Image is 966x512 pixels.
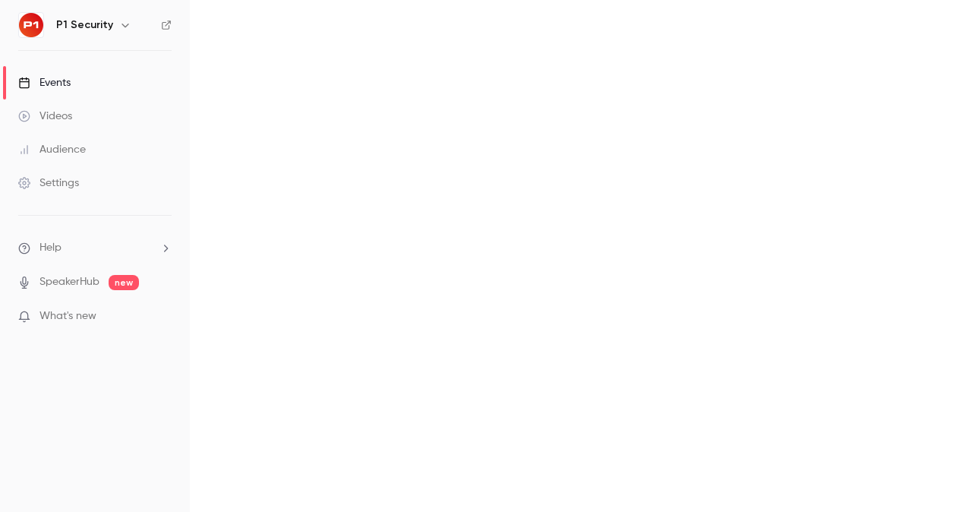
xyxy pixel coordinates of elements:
[18,240,172,256] li: help-dropdown-opener
[39,308,96,324] span: What's new
[56,17,113,33] h6: P1 Security
[18,109,72,124] div: Videos
[19,13,43,37] img: P1 Security
[18,75,71,90] div: Events
[39,274,99,290] a: SpeakerHub
[39,240,62,256] span: Help
[18,175,79,191] div: Settings
[18,142,86,157] div: Audience
[109,275,139,290] span: new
